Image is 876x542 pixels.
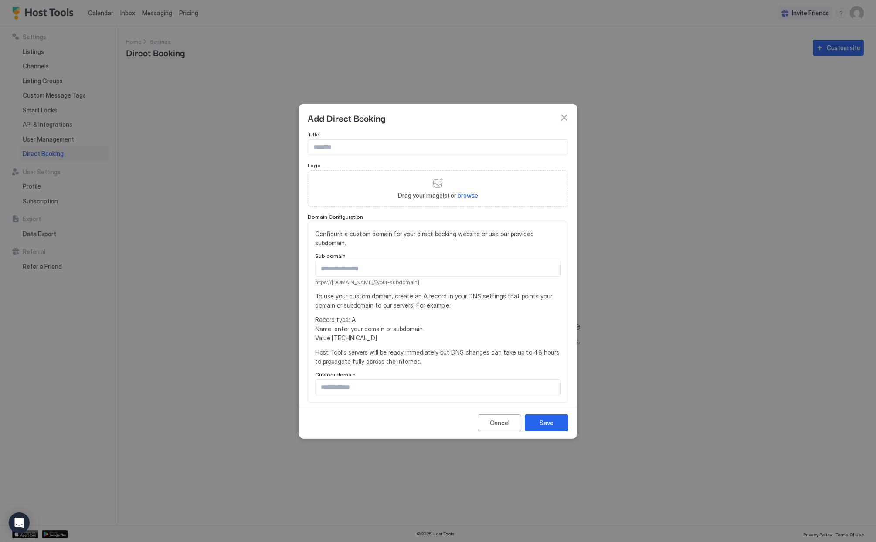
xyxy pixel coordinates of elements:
[9,512,30,533] div: Open Intercom Messenger
[316,261,560,276] input: Input Field
[316,380,560,395] input: Input Field
[315,371,356,378] span: Custom domain
[540,418,553,427] div: Save
[308,162,321,169] span: Logo
[398,192,478,200] span: Drag your image(s) or
[308,140,568,155] input: Input Field
[315,348,561,366] span: Host Tool's servers will be ready immediately but DNS changes can take up to 48 hours to propagat...
[308,111,385,124] span: Add Direct Booking
[315,278,561,286] span: https://[DOMAIN_NAME]/[your-subdomain]
[525,414,568,431] button: Save
[315,229,561,247] span: Configure a custom domain for your direct booking website or use our provided subdomain.
[308,131,319,138] span: Title
[308,213,363,220] span: Domain Configuration
[458,192,478,199] span: browse
[315,291,561,310] span: To use your custom domain, create an A record in your DNS settings that points your domain or sub...
[478,414,521,431] button: Cancel
[315,315,561,342] span: Record type: A Name: enter your domain or subdomain Value: [TECHNICAL_ID]
[490,418,509,427] div: Cancel
[315,253,346,259] span: Sub domain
